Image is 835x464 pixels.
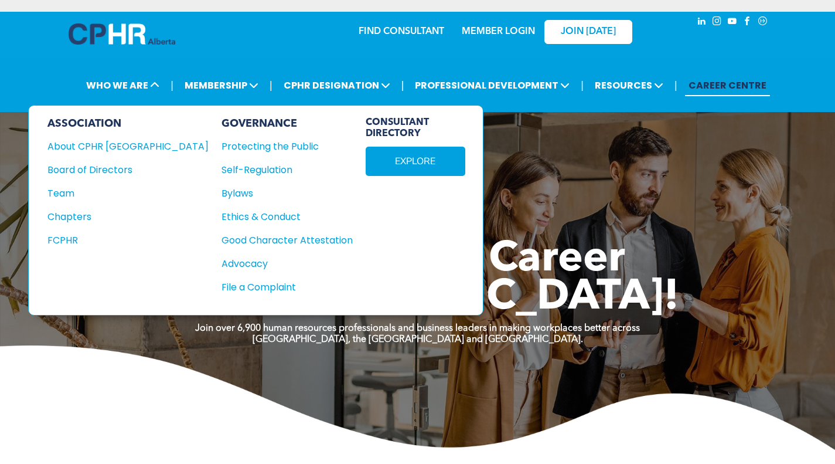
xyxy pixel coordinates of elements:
[171,73,173,97] li: |
[711,15,724,31] a: instagram
[47,139,209,154] a: About CPHR [GEOGRAPHIC_DATA]
[47,139,193,154] div: About CPHR [GEOGRAPHIC_DATA]
[581,73,584,97] li: |
[366,147,465,176] a: EXPLORE
[47,162,209,177] a: Board of Directors
[69,23,175,45] img: A blue and white logo for cp alberta
[280,74,394,96] span: CPHR DESIGNATION
[221,280,353,294] a: File a Complaint
[221,256,340,271] div: Advocacy
[221,117,353,130] div: GOVERNANCE
[47,162,193,177] div: Board of Directors
[359,27,444,36] a: FIND CONSULTANT
[253,335,583,344] strong: [GEOGRAPHIC_DATA], the [GEOGRAPHIC_DATA] and [GEOGRAPHIC_DATA].
[756,15,769,31] a: Social network
[221,162,353,177] a: Self-Regulation
[195,324,640,333] strong: Join over 6,900 human resources professionals and business leaders in making workplaces better ac...
[741,15,754,31] a: facebook
[47,186,209,201] a: Team
[561,26,616,38] span: JOIN [DATE]
[221,186,340,201] div: Bylaws
[221,209,353,224] a: Ethics & Conduct
[696,15,708,31] a: linkedin
[83,74,163,96] span: WHO WE ARE
[221,162,340,177] div: Self-Regulation
[47,117,209,130] div: ASSOCIATION
[221,186,353,201] a: Bylaws
[221,209,340,224] div: Ethics & Conduct
[591,74,667,96] span: RESOURCES
[47,209,193,224] div: Chapters
[462,27,535,36] a: MEMBER LOGIN
[181,74,262,96] span: MEMBERSHIP
[221,233,340,248] div: Good Character Attestation
[221,233,353,248] a: Good Character Attestation
[221,139,353,154] a: Protecting the Public
[726,15,739,31] a: youtube
[411,74,573,96] span: PROFESSIONAL DEVELOPMENT
[47,186,193,201] div: Team
[401,73,404,97] li: |
[270,73,272,97] li: |
[221,280,340,294] div: File a Complaint
[366,117,465,140] span: CONSULTANT DIRECTORY
[47,209,209,224] a: Chapters
[674,73,677,97] li: |
[221,256,353,271] a: Advocacy
[221,139,340,154] div: Protecting the Public
[47,233,209,248] a: FCPHR
[544,20,632,44] a: JOIN [DATE]
[47,233,193,248] div: FCPHR
[685,74,770,96] a: CAREER CENTRE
